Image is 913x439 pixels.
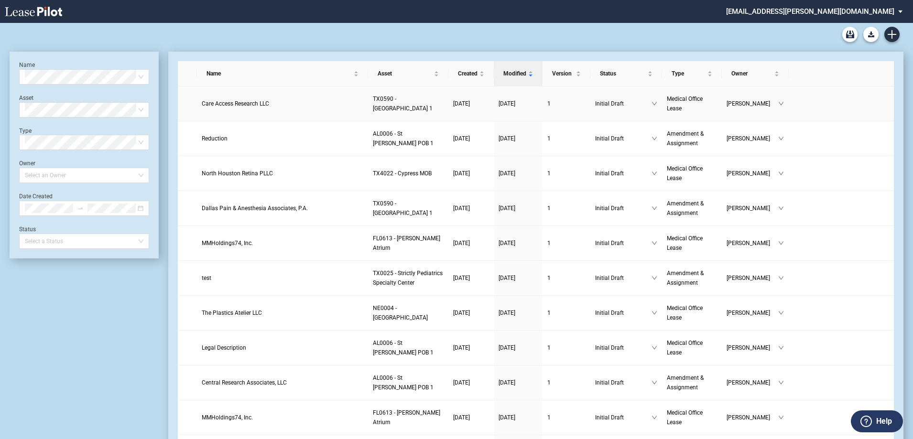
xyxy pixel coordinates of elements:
[547,413,586,422] a: 1
[453,273,489,283] a: [DATE]
[652,275,657,281] span: down
[778,275,784,281] span: down
[19,193,53,200] label: Date Created
[595,134,652,143] span: Initial Draft
[197,61,369,86] th: Name
[453,99,489,108] a: [DATE]
[202,205,308,212] span: Dallas Pain & Anesthesia Associates, P.A.
[600,69,646,78] span: Status
[595,169,652,178] span: Initial Draft
[503,69,526,78] span: Modified
[202,99,364,108] a: Care Access Research LLC
[667,130,704,147] span: Amendment & Assignment
[667,129,717,148] a: Amendment & Assignment
[667,96,703,112] span: Medical Office Lease
[595,308,652,318] span: Initial Draft
[499,273,538,283] a: [DATE]
[863,27,879,42] button: Download Blank Form
[662,61,722,86] th: Type
[202,310,262,316] span: The Plastics Atelier LLC
[667,409,703,426] span: Medical Office Lease
[499,205,515,212] span: [DATE]
[453,414,470,421] span: [DATE]
[547,344,551,351] span: 1
[727,413,778,422] span: [PERSON_NAME]
[202,135,228,142] span: Reduction
[373,94,444,113] a: TX0590 - [GEOGRAPHIC_DATA] 1
[373,340,434,356] span: AL0006 - St Vincent POB 1
[652,240,657,246] span: down
[499,308,538,318] a: [DATE]
[499,99,538,108] a: [DATE]
[778,380,784,385] span: down
[499,240,515,246] span: [DATE]
[547,308,586,318] a: 1
[778,310,784,316] span: down
[727,273,778,283] span: [PERSON_NAME]
[667,340,703,356] span: Medical Office Lease
[851,410,903,432] button: Help
[202,379,287,386] span: Central Research Associates, LLC
[652,380,657,385] span: down
[373,129,444,148] a: AL0006 - St [PERSON_NAME] POB 1
[876,415,892,428] label: Help
[547,310,551,316] span: 1
[494,61,543,86] th: Modified
[652,310,657,316] span: down
[547,134,586,143] a: 1
[453,205,470,212] span: [DATE]
[499,310,515,316] span: [DATE]
[373,270,443,286] span: TX0025 - Strictly Pediatrics Specialty Center
[499,134,538,143] a: [DATE]
[373,408,444,427] a: FL0613 - [PERSON_NAME] Atrium
[453,378,489,387] a: [DATE]
[727,134,778,143] span: [PERSON_NAME]
[368,61,448,86] th: Asset
[667,375,704,391] span: Amendment & Assignment
[499,100,515,107] span: [DATE]
[547,169,586,178] a: 1
[19,95,33,101] label: Asset
[453,238,489,248] a: [DATE]
[453,413,489,422] a: [DATE]
[547,238,586,248] a: 1
[667,268,717,288] a: Amendment & Assignment
[453,203,489,213] a: [DATE]
[499,379,515,386] span: [DATE]
[373,199,444,218] a: TX0590 - [GEOGRAPHIC_DATA] 1
[552,69,574,78] span: Version
[453,134,489,143] a: [DATE]
[547,205,551,212] span: 1
[373,96,433,112] span: TX0590 - Las Colinas 1
[652,171,657,176] span: down
[19,128,32,134] label: Type
[547,378,586,387] a: 1
[652,345,657,351] span: down
[590,61,662,86] th: Status
[595,343,652,353] span: Initial Draft
[77,205,84,212] span: to
[778,171,784,176] span: down
[778,345,784,351] span: down
[667,164,717,183] a: Medical Office Lease
[453,343,489,353] a: [DATE]
[19,62,35,68] label: Name
[499,413,538,422] a: [DATE]
[547,100,551,107] span: 1
[202,275,211,281] span: test
[202,169,364,178] a: North Houston Retina PLLC
[499,203,538,213] a: [DATE]
[202,344,246,351] span: Legal Description
[202,238,364,248] a: MMHoldings74, Inc.
[547,273,586,283] a: 1
[499,378,538,387] a: [DATE]
[547,414,551,421] span: 1
[202,414,253,421] span: MMHoldings74, Inc.
[595,203,652,213] span: Initial Draft
[202,378,364,387] a: Central Research Associates, LLC
[652,205,657,211] span: down
[778,240,784,246] span: down
[727,308,778,318] span: [PERSON_NAME]
[884,27,900,42] a: Create new document
[667,200,704,216] span: Amendment & Assignment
